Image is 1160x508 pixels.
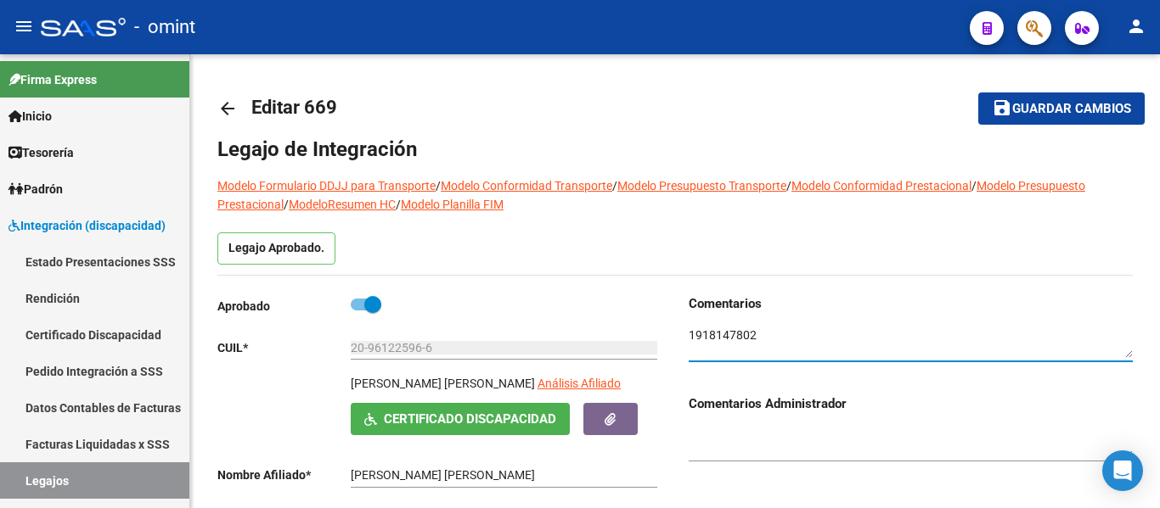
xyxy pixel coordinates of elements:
[538,377,621,390] span: Análisis Afiliado
[251,97,337,118] span: Editar 669
[384,412,556,427] span: Certificado Discapacidad
[134,8,195,46] span: - omint
[617,179,786,193] a: Modelo Presupuesto Transporte
[401,198,504,211] a: Modelo Planilla FIM
[8,107,52,126] span: Inicio
[8,143,74,162] span: Tesorería
[289,198,396,211] a: ModeloResumen HC
[8,180,63,198] span: Padrón
[8,70,97,89] span: Firma Express
[217,466,351,484] p: Nombre Afiliado
[689,294,1133,313] h3: Comentarios
[351,374,535,393] p: [PERSON_NAME] [PERSON_NAME]
[791,179,971,193] a: Modelo Conformidad Prestacional
[992,98,1012,118] mat-icon: save
[217,98,238,119] mat-icon: arrow_back
[1102,450,1143,491] div: Open Intercom Messenger
[689,394,1133,413] h3: Comentarios Administrador
[978,92,1145,124] button: Guardar cambios
[351,403,570,434] button: Certificado Discapacidad
[441,179,612,193] a: Modelo Conformidad Transporte
[217,136,1133,163] h1: Legajo de Integración
[8,216,166,235] span: Integración (discapacidad)
[217,338,351,357] p: CUIL
[217,232,335,265] p: Legajo Aprobado.
[1126,16,1146,36] mat-icon: person
[217,179,436,193] a: Modelo Formulario DDJJ para Transporte
[217,297,351,315] p: Aprobado
[14,16,34,36] mat-icon: menu
[1012,102,1131,117] span: Guardar cambios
